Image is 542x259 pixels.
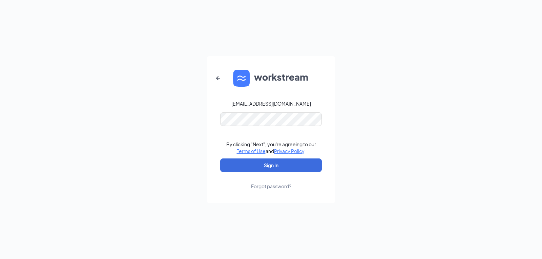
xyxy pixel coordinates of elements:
[214,74,222,82] svg: ArrowLeftNew
[210,70,226,86] button: ArrowLeftNew
[274,148,304,154] a: Privacy Policy
[233,70,309,87] img: WS logo and Workstream text
[226,141,316,154] div: By clicking "Next", you're agreeing to our and .
[251,172,291,190] a: Forgot password?
[231,100,311,107] div: [EMAIL_ADDRESS][DOMAIN_NAME]
[220,158,322,172] button: Sign In
[251,183,291,190] div: Forgot password?
[237,148,266,154] a: Terms of Use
